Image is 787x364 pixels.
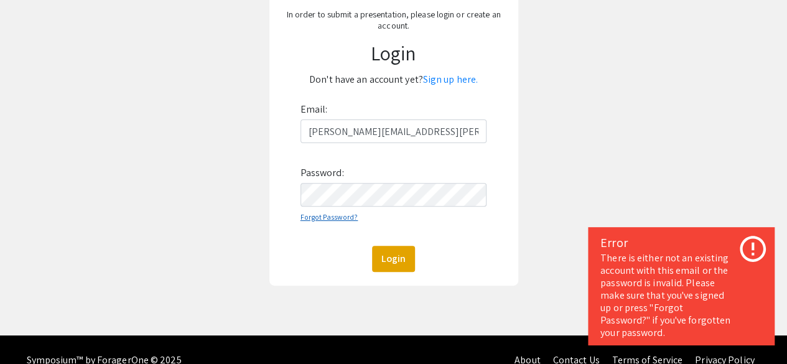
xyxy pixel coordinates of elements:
[423,73,478,86] a: Sign up here.
[300,163,344,183] label: Password:
[300,100,328,119] label: Email:
[277,9,510,31] p: In order to submit a presentation, please login or create an account.
[600,252,762,339] div: There is either not an existing account with this email or the password is invalid. Please make s...
[600,233,762,252] div: Error
[372,246,415,272] button: Login
[9,308,53,355] iframe: Chat
[300,212,358,222] a: Forgot Password?
[277,41,510,65] h1: Login
[277,70,510,90] p: Don't have an account yet?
